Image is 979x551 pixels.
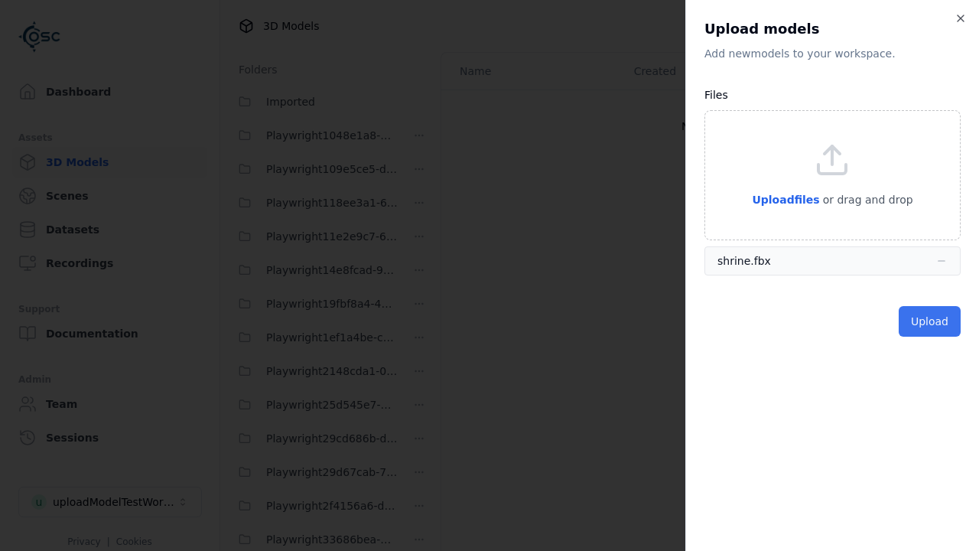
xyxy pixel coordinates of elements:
[899,306,961,337] button: Upload
[717,253,771,269] div: shrine.fbx
[752,194,819,206] span: Upload files
[820,191,913,209] p: or drag and drop
[704,46,961,61] p: Add new model s to your workspace.
[704,89,728,101] label: Files
[704,18,961,40] h2: Upload models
